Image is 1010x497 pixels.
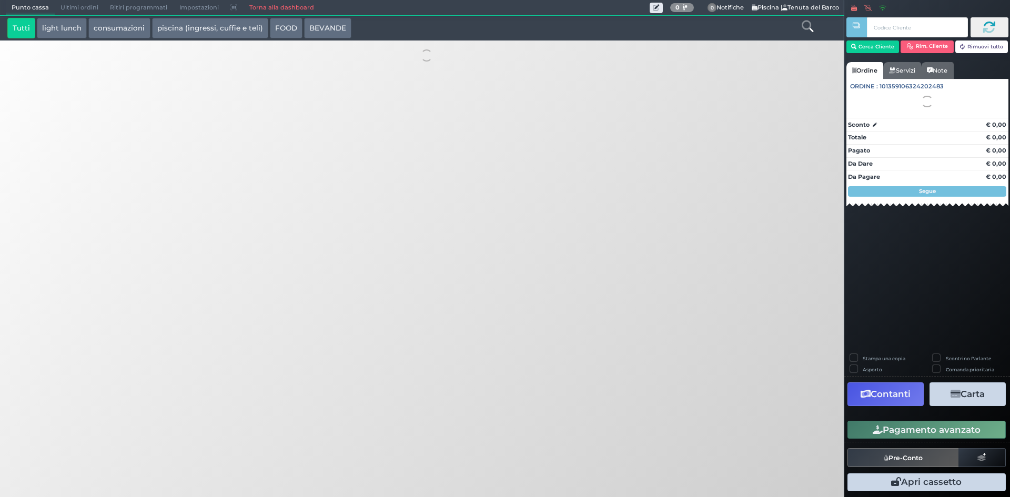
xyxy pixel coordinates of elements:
[946,355,991,362] label: Scontrino Parlante
[55,1,104,15] span: Ultimi ordini
[846,40,900,53] button: Cerca Cliente
[847,382,924,406] button: Contanti
[946,366,994,373] label: Comanda prioritaria
[986,147,1006,154] strong: € 0,00
[6,1,55,15] span: Punto cassa
[921,62,953,79] a: Note
[847,473,1006,491] button: Apri cassetto
[901,40,954,53] button: Rim. Cliente
[104,1,173,15] span: Ritiri programmati
[986,121,1006,128] strong: € 0,00
[847,448,959,467] button: Pre-Conto
[867,17,967,37] input: Codice Cliente
[863,366,882,373] label: Asporto
[848,173,880,180] strong: Da Pagare
[675,4,680,11] b: 0
[304,18,351,39] button: BEVANDE
[7,18,35,39] button: Tutti
[270,18,302,39] button: FOOD
[986,173,1006,180] strong: € 0,00
[848,120,870,129] strong: Sconto
[846,62,883,79] a: Ordine
[847,421,1006,439] button: Pagamento avanzato
[850,82,878,91] span: Ordine :
[152,18,268,39] button: piscina (ingressi, cuffie e teli)
[848,160,873,167] strong: Da Dare
[174,1,225,15] span: Impostazioni
[883,62,921,79] a: Servizi
[863,355,905,362] label: Stampa una copia
[708,3,717,13] span: 0
[243,1,319,15] a: Torna alla dashboard
[955,40,1008,53] button: Rimuovi tutto
[919,188,936,195] strong: Segue
[930,382,1006,406] button: Carta
[986,134,1006,141] strong: € 0,00
[848,147,870,154] strong: Pagato
[880,82,944,91] span: 101359106324202483
[37,18,87,39] button: light lunch
[986,160,1006,167] strong: € 0,00
[88,18,150,39] button: consumazioni
[848,134,866,141] strong: Totale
